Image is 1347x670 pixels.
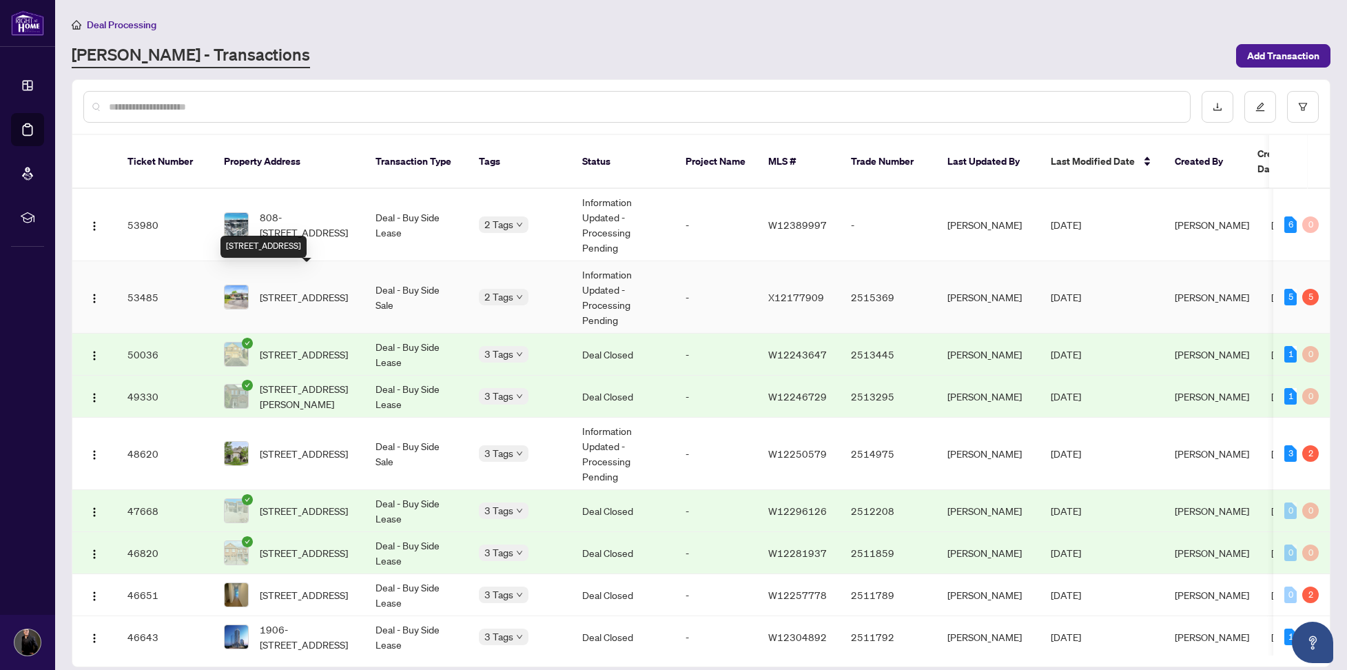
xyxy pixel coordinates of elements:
td: 46651 [116,574,213,616]
span: [DATE] [1051,589,1081,601]
td: Information Updated - Processing Pending [571,189,675,261]
span: W12243647 [768,348,827,361]
td: - [675,334,757,376]
span: [DATE] [1051,348,1081,361]
img: thumbnail-img [225,213,248,236]
span: [STREET_ADDRESS] [260,290,348,305]
span: down [516,549,523,556]
span: edit [1255,102,1265,112]
td: Deal - Buy Side Lease [364,616,468,658]
span: W12250579 [768,447,827,460]
img: Logo [89,392,100,403]
img: thumbnail-img [225,343,248,366]
div: [STREET_ADDRESS] [220,236,307,258]
button: Logo [83,214,105,236]
span: [PERSON_NAME] [1175,631,1249,643]
img: thumbnail-img [225,385,248,408]
span: check-circle [242,494,253,505]
th: Status [571,135,675,189]
span: Deal Processing [87,19,156,31]
span: [PERSON_NAME] [1175,547,1249,559]
span: [DATE] [1271,291,1302,303]
td: 2515369 [840,261,936,334]
td: - [675,261,757,334]
td: Deal Closed [571,376,675,418]
span: 3 Tags [484,445,513,461]
div: 2 [1302,445,1319,462]
button: Logo [83,286,105,308]
td: 2511789 [840,574,936,616]
img: thumbnail-img [225,625,248,649]
img: thumbnail-img [225,541,248,565]
span: Add Transaction [1247,45,1319,67]
td: 2511859 [840,532,936,574]
th: Created By [1164,135,1246,189]
button: Logo [83,584,105,606]
div: 6 [1284,216,1297,233]
span: 2 Tags [484,289,513,305]
div: 0 [1302,502,1319,519]
img: thumbnail-img [225,442,248,465]
span: W12257778 [768,589,827,601]
span: 3 Tags [484,629,513,644]
td: - [675,189,757,261]
td: Deal - Buy Side Lease [364,189,468,261]
th: Last Updated By [936,135,1040,189]
span: [STREET_ADDRESS] [260,446,348,461]
span: Created Date [1257,146,1315,176]
td: 46643 [116,616,213,658]
td: [PERSON_NAME] [936,376,1040,418]
div: 0 [1302,216,1319,233]
th: Property Address [213,135,364,189]
span: home [72,20,81,30]
button: Logo [83,343,105,365]
td: 2512208 [840,490,936,532]
td: 2513295 [840,376,936,418]
td: Deal Closed [571,532,675,574]
td: 53980 [116,189,213,261]
button: Logo [83,385,105,407]
span: W12246729 [768,390,827,403]
span: check-circle [242,338,253,349]
td: - [675,376,757,418]
td: [PERSON_NAME] [936,532,1040,574]
td: 2513445 [840,334,936,376]
span: [DATE] [1271,348,1302,361]
span: [DATE] [1051,505,1081,517]
img: Profile Icon [14,629,41,656]
td: Deal Closed [571,334,675,376]
button: edit [1244,91,1276,123]
span: down [516,393,523,400]
img: Logo [89,591,100,602]
td: [PERSON_NAME] [936,490,1040,532]
td: Information Updated - Processing Pending [571,261,675,334]
a: [PERSON_NAME] - Transactions [72,43,310,68]
span: [DATE] [1271,390,1302,403]
td: [PERSON_NAME] [936,334,1040,376]
img: logo [11,10,44,36]
th: Tags [468,135,571,189]
div: 0 [1284,502,1297,519]
span: [PERSON_NAME] [1175,348,1249,361]
td: Deal - Buy Side Lease [364,490,468,532]
button: Add Transaction [1236,44,1330,68]
span: [DATE] [1051,447,1081,460]
span: [PERSON_NAME] [1175,291,1249,303]
div: 1 [1284,629,1297,645]
div: 0 [1284,545,1297,561]
button: Logo [83,626,105,648]
td: Deal - Buy Side Lease [364,334,468,376]
td: Deal Closed [571,490,675,532]
td: Deal - Buy Side Sale [364,418,468,490]
div: 1 [1284,346,1297,363]
span: filter [1298,102,1308,112]
img: thumbnail-img [225,499,248,522]
td: 46820 [116,532,213,574]
div: 0 [1284,587,1297,603]
span: [STREET_ADDRESS][PERSON_NAME] [260,381,353,412]
img: Logo [89,293,100,304]
span: down [516,294,523,301]
span: 808-[STREET_ADDRESS] [260,210,353,240]
span: [STREET_ADDRESS] [260,503,348,518]
td: 48620 [116,418,213,490]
